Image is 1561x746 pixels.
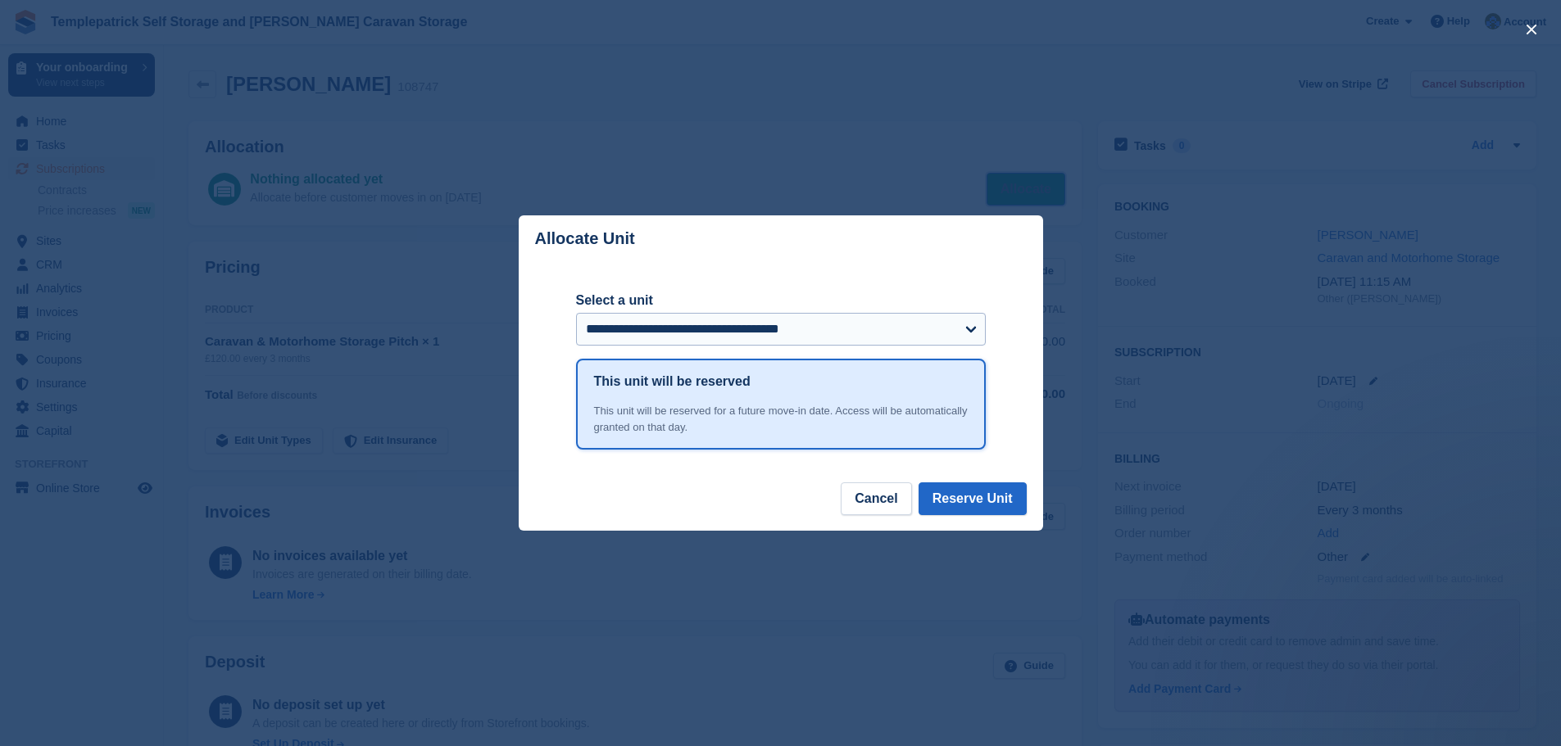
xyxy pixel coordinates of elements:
button: Cancel [841,482,911,515]
div: This unit will be reserved for a future move-in date. Access will be automatically granted on tha... [594,403,968,435]
label: Select a unit [576,291,986,310]
h1: This unit will be reserved [594,372,751,391]
button: Reserve Unit [919,482,1027,515]
p: Allocate Unit [535,229,635,248]
button: close [1518,16,1545,43]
